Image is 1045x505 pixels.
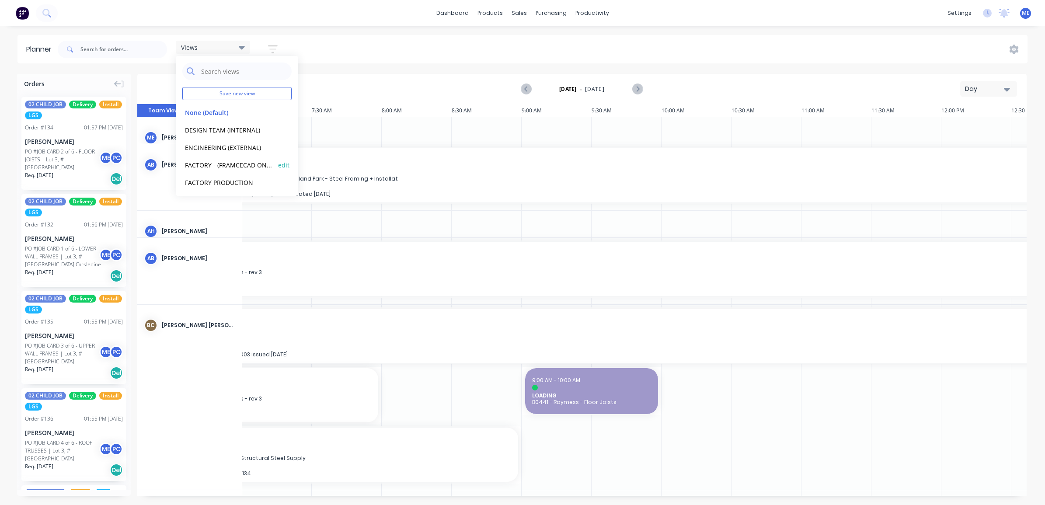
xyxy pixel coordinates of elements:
[960,81,1017,97] button: Day
[801,104,871,117] div: 11:00 AM
[941,104,1011,117] div: 12:00 PM
[80,41,167,58] input: Search for orders...
[25,148,102,171] div: PO #JOB CARD 2 of 6 - FLOOR JOISTS | Lot 3, #[GEOGRAPHIC_DATA]
[25,463,53,470] span: Req. [DATE]
[200,63,287,80] input: Search views
[99,295,122,303] span: Install
[110,269,123,282] div: Del
[144,252,157,265] div: AB
[25,137,123,146] div: [PERSON_NAME]
[84,124,123,132] div: 01:57 PM [DATE]
[25,392,66,400] span: 02 CHILD JOB
[580,84,582,94] span: -
[25,234,123,243] div: [PERSON_NAME]
[452,104,522,117] div: 8:30 AM
[25,221,53,229] div: Order # 132
[84,221,123,229] div: 01:56 PM [DATE]
[84,415,123,423] div: 01:55 PM [DATE]
[182,107,275,117] button: None (Default)
[69,295,96,303] span: Delivery
[162,134,235,142] div: [PERSON_NAME] (You)
[110,248,123,261] div: PC
[25,124,53,132] div: Order # 134
[25,489,66,497] span: 02 CHILD JOB
[662,104,731,117] div: 10:00 AM
[25,101,66,108] span: 02 CHILD JOB
[532,376,580,384] span: 9:00 AM - 10:00 AM
[571,7,613,20] div: productivity
[144,131,157,144] div: ME
[585,85,605,93] span: [DATE]
[99,151,112,164] div: ME
[432,7,473,20] a: dashboard
[531,7,571,20] div: purchasing
[532,399,651,405] span: B0441 - Raymess - Floor Joists
[25,171,53,179] span: Req. [DATE]
[111,470,513,477] p: F2511 | Original Xero Quote #F2511, updated QU-1134
[25,245,102,268] div: PO #JOB CARD 1 of 6 - LOWER WALL FRAMES | Lot 3, #[GEOGRAPHIC_DATA] Carsledine
[162,254,235,262] div: [PERSON_NAME]
[507,7,531,20] div: sales
[182,87,292,100] button: Save new view
[99,442,112,456] div: ME
[25,366,53,373] span: Req. [DATE]
[137,104,190,117] button: Team View
[181,43,198,52] span: Views
[559,85,577,93] strong: [DATE]
[25,439,102,463] div: PO #JOB CARD 4 of 6 - ROOF TRUSSES | Lot 3, #[GEOGRAPHIC_DATA]
[110,151,123,164] div: PC
[69,489,92,497] span: Install
[25,415,53,423] div: Order # 136
[278,160,289,169] button: edit
[16,7,29,20] img: Factory
[25,198,66,205] span: 02 CHILD JOB
[99,345,112,359] div: ME
[99,198,122,205] span: Install
[25,209,42,216] span: LGS
[110,345,123,359] div: PC
[144,225,157,238] div: AH
[25,306,42,313] span: LGS
[25,428,123,437] div: [PERSON_NAME]
[99,101,122,108] span: Install
[532,392,651,399] span: LOADING
[25,331,123,340] div: [PERSON_NAME]
[110,366,123,380] div: Del
[26,44,56,55] div: Planner
[182,177,275,187] button: FACTORY PRODUCTION
[95,489,112,497] span: LGS
[182,142,275,152] button: ENGINEERING (EXTERNAL)
[473,7,507,20] div: products
[25,342,102,366] div: PO #JOB CARD 3 of 6 - UPPER WALL FRAMES | Lot 3, #[GEOGRAPHIC_DATA]
[25,295,66,303] span: 02 CHILD JOB
[632,84,642,94] button: Next page
[24,79,45,88] span: Orders
[943,7,976,20] div: settings
[25,403,42,411] span: LGS
[312,104,382,117] div: 7:30 AM
[111,462,473,469] span: [PERSON_NAME] Building Company Pty Ltd
[592,104,662,117] div: 9:30 AM
[99,392,122,400] span: Install
[731,104,801,117] div: 10:30 AM
[144,158,157,171] div: AB
[522,104,592,117] div: 9:00 AM
[182,195,275,205] button: INSTALLERS
[144,319,157,332] div: BC
[162,321,235,329] div: [PERSON_NAME] [PERSON_NAME]
[25,111,42,119] span: LGS
[162,161,235,169] div: [PERSON_NAME] (OFFSHORE)
[1022,9,1030,17] span: ME
[69,392,96,400] span: Delivery
[110,463,123,477] div: Del
[110,172,123,185] div: Del
[162,227,235,235] div: [PERSON_NAME]
[522,84,532,94] button: Previous page
[99,248,112,261] div: ME
[382,104,452,117] div: 8:00 AM
[25,268,53,276] span: Req. [DATE]
[69,198,96,205] span: Delivery
[84,318,123,326] div: 01:55 PM [DATE]
[871,104,941,117] div: 11:30 AM
[182,125,275,135] button: DESIGN TEAM (INTERNAL)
